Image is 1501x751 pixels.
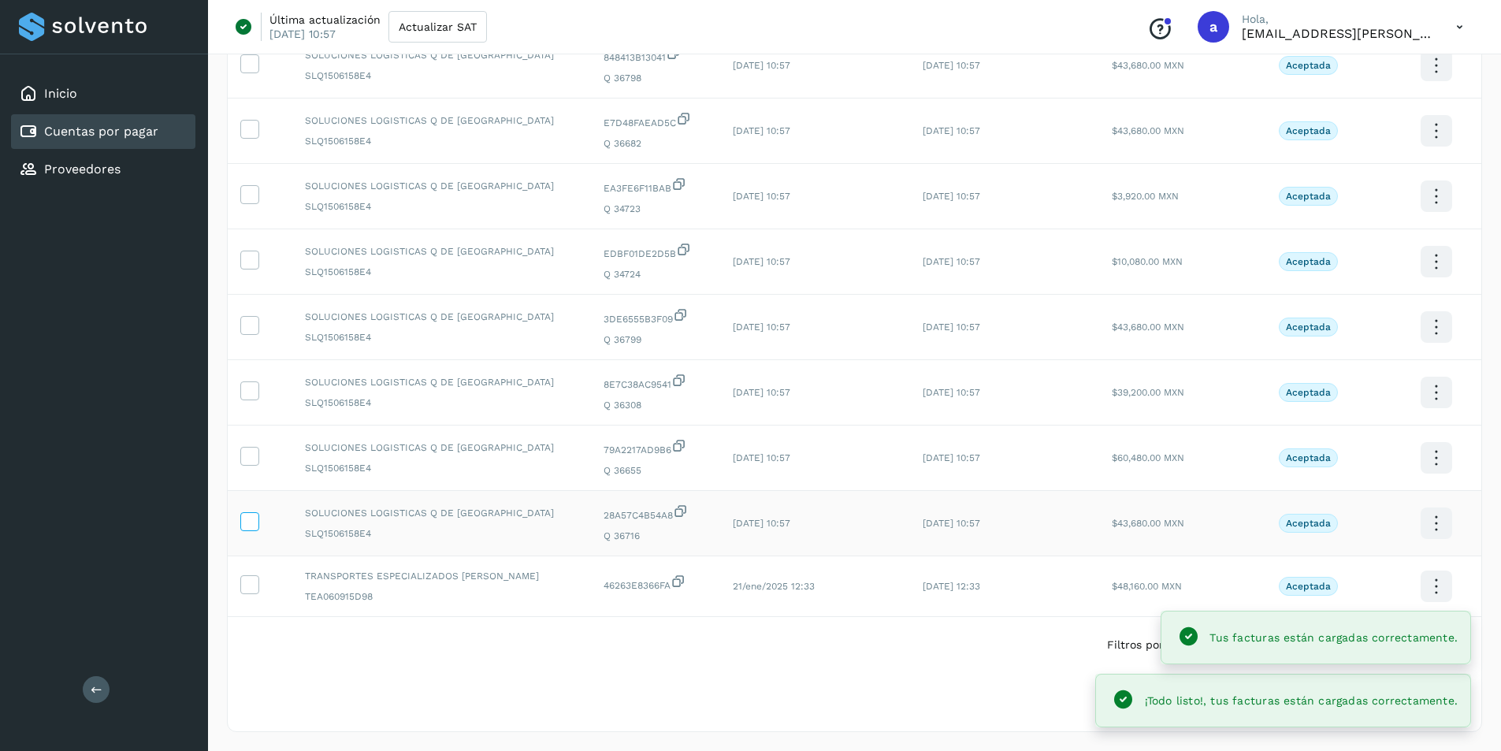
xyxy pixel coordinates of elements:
[733,322,790,333] span: [DATE] 10:57
[1286,452,1331,463] p: Aceptada
[1112,60,1184,71] span: $43,680.00 MXN
[604,463,708,478] span: Q 36655
[1286,60,1331,71] p: Aceptada
[44,86,77,101] a: Inicio
[604,307,708,326] span: 3DE6555B3F09
[305,375,578,389] span: SOLUCIONES LOGISTICAS Q DE [GEOGRAPHIC_DATA]
[1242,26,1431,41] p: aide.jimenez@seacargo.com
[1107,637,1210,653] span: Filtros por página :
[305,569,578,583] span: TRANSPORTES ESPECIALIZADOS [PERSON_NAME]
[1112,518,1184,529] span: $43,680.00 MXN
[604,504,708,522] span: 28A57C4B54A8
[1286,256,1331,267] p: Aceptada
[1112,125,1184,136] span: $43,680.00 MXN
[1112,581,1182,592] span: $48,160.00 MXN
[1112,387,1184,398] span: $39,200.00 MXN
[1286,387,1331,398] p: Aceptada
[733,125,790,136] span: [DATE] 10:57
[1112,452,1184,463] span: $60,480.00 MXN
[399,21,477,32] span: Actualizar SAT
[604,574,708,593] span: 46263E8366FA
[305,48,578,62] span: SOLUCIONES LOGISTICAS Q DE [GEOGRAPHIC_DATA]
[604,398,708,412] span: Q 36308
[305,310,578,324] span: SOLUCIONES LOGISTICAS Q DE [GEOGRAPHIC_DATA]
[388,11,487,43] button: Actualizar SAT
[1286,581,1331,592] p: Aceptada
[604,202,708,216] span: Q 34723
[733,581,815,592] span: 21/ene/2025 12:33
[604,267,708,281] span: Q 34724
[733,387,790,398] span: [DATE] 10:57
[923,322,980,333] span: [DATE] 10:57
[733,518,790,529] span: [DATE] 10:57
[305,265,578,279] span: SLQ1506158E4
[733,60,790,71] span: [DATE] 10:57
[44,124,158,139] a: Cuentas por pagar
[11,114,195,149] div: Cuentas por pagar
[604,46,708,65] span: 848413B13041
[44,162,121,177] a: Proveedores
[604,333,708,347] span: Q 36799
[1112,322,1184,333] span: $43,680.00 MXN
[604,71,708,85] span: Q 36798
[604,438,708,457] span: 79A2217AD9B6
[1209,631,1458,644] span: Tus facturas están cargadas correctamente.
[923,452,980,463] span: [DATE] 10:57
[305,199,578,214] span: SLQ1506158E4
[305,396,578,410] span: SLQ1506158E4
[305,179,578,193] span: SOLUCIONES LOGISTICAS Q DE [GEOGRAPHIC_DATA]
[305,134,578,148] span: SLQ1506158E4
[269,13,381,27] p: Última actualización
[1286,191,1331,202] p: Aceptada
[305,113,578,128] span: SOLUCIONES LOGISTICAS Q DE [GEOGRAPHIC_DATA]
[733,452,790,463] span: [DATE] 10:57
[305,330,578,344] span: SLQ1506158E4
[604,529,708,543] span: Q 36716
[1145,694,1458,707] span: ¡Todo listo!, tus facturas están cargadas correctamente.
[1286,518,1331,529] p: Aceptada
[305,441,578,455] span: SOLUCIONES LOGISTICAS Q DE [GEOGRAPHIC_DATA]
[11,152,195,187] div: Proveedores
[305,589,578,604] span: TEA060915D98
[604,242,708,261] span: EDBF01DE2D5B
[733,256,790,267] span: [DATE] 10:57
[269,27,336,41] p: [DATE] 10:57
[1286,322,1331,333] p: Aceptada
[923,125,980,136] span: [DATE] 10:57
[1286,125,1331,136] p: Aceptada
[305,506,578,520] span: SOLUCIONES LOGISTICAS Q DE [GEOGRAPHIC_DATA]
[923,387,980,398] span: [DATE] 10:57
[305,526,578,541] span: SLQ1506158E4
[733,191,790,202] span: [DATE] 10:57
[923,581,980,592] span: [DATE] 12:33
[305,461,578,475] span: SLQ1506158E4
[923,60,980,71] span: [DATE] 10:57
[11,76,195,111] div: Inicio
[305,244,578,258] span: SOLUCIONES LOGISTICAS Q DE [GEOGRAPHIC_DATA]
[305,69,578,83] span: SLQ1506158E4
[604,373,708,392] span: 8E7C38AC9541
[1112,191,1179,202] span: $3,920.00 MXN
[604,136,708,151] span: Q 36682
[604,111,708,130] span: E7D48FAEAD5C
[923,191,980,202] span: [DATE] 10:57
[604,177,708,195] span: EA3FE6F11BAB
[1112,256,1183,267] span: $10,080.00 MXN
[923,518,980,529] span: [DATE] 10:57
[1242,13,1431,26] p: Hola,
[923,256,980,267] span: [DATE] 10:57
